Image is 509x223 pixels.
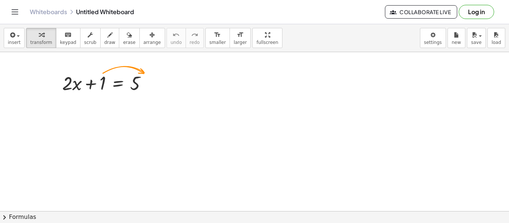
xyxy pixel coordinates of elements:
[205,28,230,48] button: format_sizesmaller
[237,31,244,39] i: format_size
[487,28,505,48] button: load
[186,28,204,48] button: redoredo
[9,6,21,18] button: Toggle navigation
[104,40,116,45] span: draw
[190,40,200,45] span: redo
[80,28,101,48] button: scrub
[119,28,139,48] button: erase
[234,40,247,45] span: larger
[30,8,67,16] a: Whiteboards
[30,40,52,45] span: transform
[391,9,451,15] span: Collaborate Live
[26,28,56,48] button: transform
[171,40,182,45] span: undo
[191,31,198,39] i: redo
[252,28,282,48] button: fullscreen
[459,5,494,19] button: Log in
[84,40,97,45] span: scrub
[230,28,251,48] button: format_sizelarger
[209,40,226,45] span: smaller
[167,28,186,48] button: undoundo
[214,31,221,39] i: format_size
[100,28,120,48] button: draw
[471,40,481,45] span: save
[64,31,72,39] i: keyboard
[467,28,486,48] button: save
[139,28,165,48] button: arrange
[385,5,457,19] button: Collaborate Live
[452,40,461,45] span: new
[8,40,20,45] span: insert
[143,40,161,45] span: arrange
[56,28,80,48] button: keyboardkeypad
[491,40,501,45] span: load
[4,28,25,48] button: insert
[424,40,442,45] span: settings
[60,40,76,45] span: keypad
[173,31,180,39] i: undo
[448,28,465,48] button: new
[420,28,446,48] button: settings
[256,40,278,45] span: fullscreen
[123,40,135,45] span: erase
